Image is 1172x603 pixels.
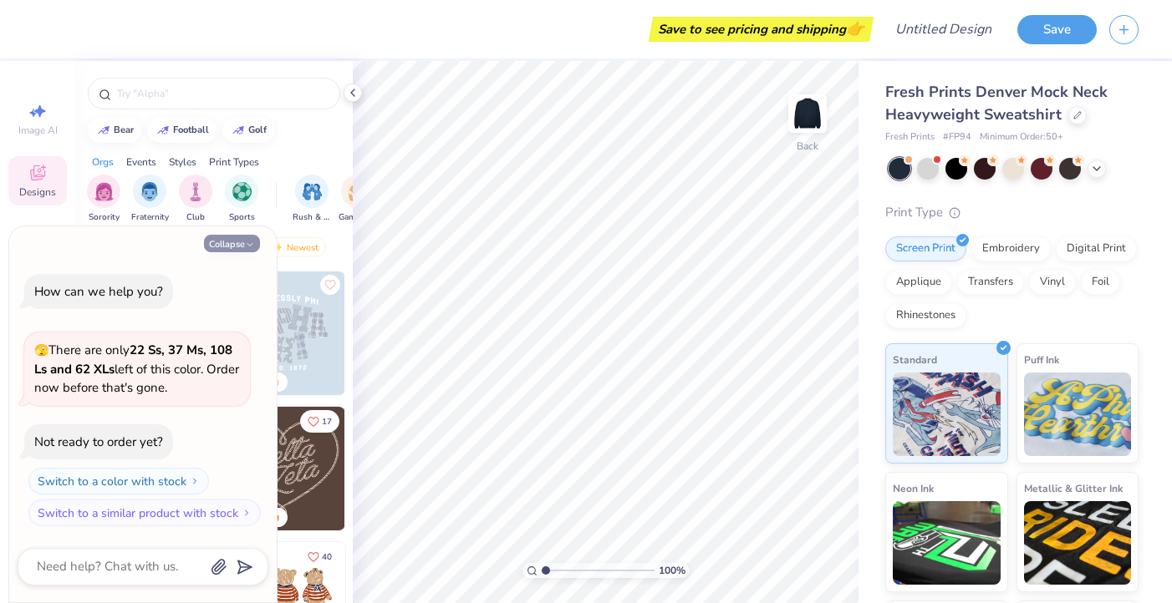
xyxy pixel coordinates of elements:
button: Switch to a similar product with stock [28,499,261,526]
div: Rhinestones [885,303,966,328]
div: Transfers [957,270,1024,295]
span: Puff Ink [1024,351,1059,368]
div: filter for Club [179,175,212,224]
div: Foil [1081,270,1120,295]
span: Game Day [339,211,377,224]
img: trend_line.gif [232,125,245,135]
div: Applique [885,270,952,295]
span: Neon Ink [893,479,934,497]
img: Sorority Image [94,182,114,201]
img: Game Day Image [349,182,368,201]
button: filter button [293,175,331,224]
button: Like [320,275,340,295]
button: Like [300,410,339,433]
img: Back [791,97,824,130]
span: Fresh Prints Denver Mock Neck Heavyweight Sweatshirt [885,82,1108,124]
span: Rush & Bid [293,211,331,224]
div: Save to see pricing and shipping [653,17,869,42]
input: Try "Alpha" [115,85,329,102]
div: Events [126,155,156,170]
span: There are only left of this color. Order now before that's gone. [34,342,239,396]
button: filter button [131,175,169,224]
input: Untitled Design [882,13,1005,46]
div: filter for Sorority [87,175,120,224]
div: Digital Print [1056,236,1137,261]
img: Standard [893,372,1001,456]
button: Collapse [204,235,260,252]
span: 100 % [659,563,685,578]
span: # FP94 [943,130,971,144]
button: filter button [225,175,258,224]
strong: 22 Ss, 37 Ms, 108 Ls and 62 XLs [34,342,232,378]
img: Fraternity Image [140,182,159,201]
div: Embroidery [971,236,1051,261]
div: Screen Print [885,236,966,261]
div: Print Types [209,155,259,170]
div: filter for Rush & Bid [293,175,331,224]
img: 5a4b4175-9e88-49c8-8a23-26d96782ddc6 [222,271,345,395]
button: Save [1017,15,1097,44]
span: Sorority [89,211,120,224]
img: trend_line.gif [97,125,110,135]
span: Club [186,211,205,224]
div: Styles [169,155,196,170]
span: Fresh Prints [885,130,935,144]
div: golf [248,125,267,134]
div: Back [797,139,818,154]
img: 12710c6a-dcc0-49ce-8688-7fe8d5f96fe2 [222,407,345,530]
div: Orgs [92,155,114,170]
button: bear [88,118,141,143]
div: bear [114,125,134,134]
img: a3f22b06-4ee5-423c-930f-667ff9442f68 [344,271,468,395]
img: Puff Ink [1024,372,1132,456]
div: Not ready to order yet? [34,433,163,450]
button: filter button [339,175,377,224]
span: Standard [893,351,937,368]
button: football [147,118,217,143]
img: Sports Image [232,182,252,201]
div: Newest [262,237,326,257]
img: Rush & Bid Image [303,182,322,201]
button: Like [300,545,339,568]
span: 👉 [846,18,864,38]
div: filter for Fraternity [131,175,169,224]
button: filter button [179,175,212,224]
div: How can we help you? [34,283,163,300]
button: Switch to a color with stock [28,468,209,494]
img: Switch to a color with stock [190,476,200,486]
span: 🫣 [34,342,48,358]
div: filter for Sports [225,175,258,224]
div: Print Type [885,203,1139,222]
span: Image AI [18,124,58,137]
span: 17 [322,418,332,426]
span: Metallic & Glitter Ink [1024,479,1123,497]
img: Metallic & Glitter Ink [1024,501,1132,585]
img: trend_line.gif [156,125,170,135]
img: ead2b24a-117b-4488-9b34-c08fd5176a7b [344,407,468,530]
img: Switch to a similar product with stock [242,508,252,518]
div: filter for Game Day [339,175,377,224]
span: Minimum Order: 50 + [980,130,1063,144]
div: football [173,125,209,134]
span: 40 [322,553,332,561]
span: Designs [19,185,56,199]
img: Club Image [186,182,205,201]
span: Fraternity [131,211,169,224]
button: golf [222,118,274,143]
button: filter button [87,175,120,224]
div: Vinyl [1029,270,1076,295]
img: Neon Ink [893,501,1001,585]
span: Sports [229,211,255,224]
